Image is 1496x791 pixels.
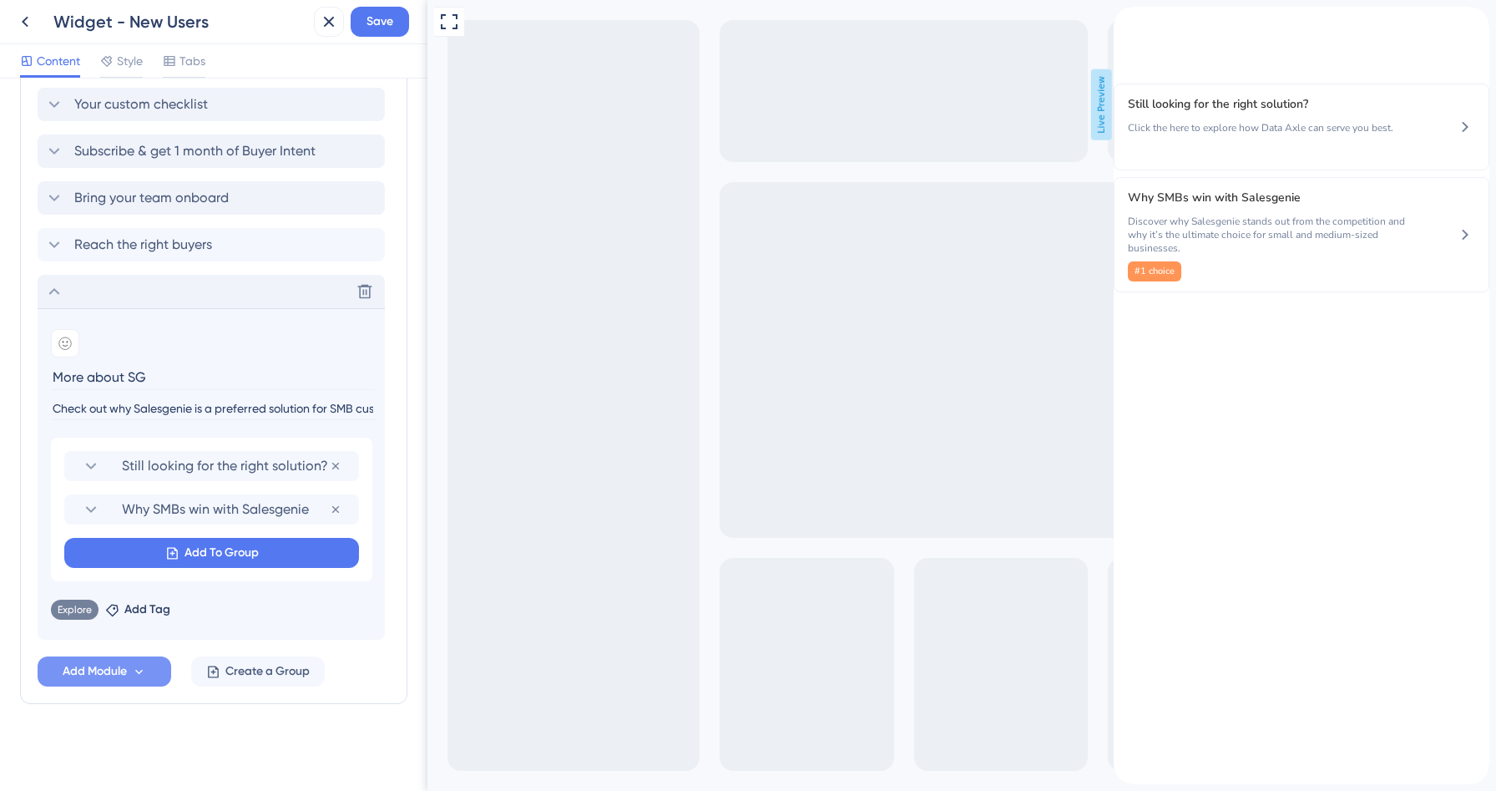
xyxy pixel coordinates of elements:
[64,538,359,568] button: Add To Group
[127,9,133,23] div: 3
[38,134,390,168] div: Subscribe & get 1 month of Buyer Intent
[14,114,292,128] span: Click the here to explore how Data Axle can serve you best.
[64,451,359,481] div: Still looking for the right solution?
[58,603,92,616] span: Explore
[74,94,208,114] span: Your custom checklist
[366,12,393,32] span: Save
[14,208,292,248] span: Discover why Salesgenie stands out from the competition and why it’s the ultimate choice for smal...
[117,51,143,71] span: Style
[38,88,390,121] div: Your custom checklist
[351,7,409,37] button: Save
[225,662,310,682] span: Create a Group
[21,258,61,271] span: #1 choice
[122,456,330,476] span: Still looking for the right solution?
[51,364,375,390] input: Header
[74,141,316,161] span: Subscribe & get 1 month of Buyer Intent
[124,600,170,620] span: Add Tag
[63,662,127,682] span: Add Module
[38,181,390,215] div: Bring your team onboard
[179,51,205,71] span: Tabs
[14,88,292,153] div: Still looking for the right solution?
[38,228,390,261] div: Reach the right buyers
[37,5,115,25] span: Growth Hub
[191,657,325,687] button: Create a Group
[53,10,307,33] div: Widget - New Users
[14,88,292,108] span: Still looking for the right solution?
[74,188,229,208] span: Bring your team onboard
[38,657,171,687] button: Add Module
[105,600,170,620] button: Add Tag
[74,235,212,255] span: Reach the right buyers
[51,398,375,420] input: Description
[37,51,80,71] span: Content
[14,181,292,201] span: Why SMBs win with Salesgenie
[184,543,259,563] span: Add To Group
[14,181,292,275] div: Why SMBs win with Salesgenie
[122,499,330,520] span: Why SMBs win with Salesgenie
[664,69,685,140] span: Live Preview
[64,494,359,525] div: Why SMBs win with Salesgenie
[14,139,48,151] span: Hubspot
